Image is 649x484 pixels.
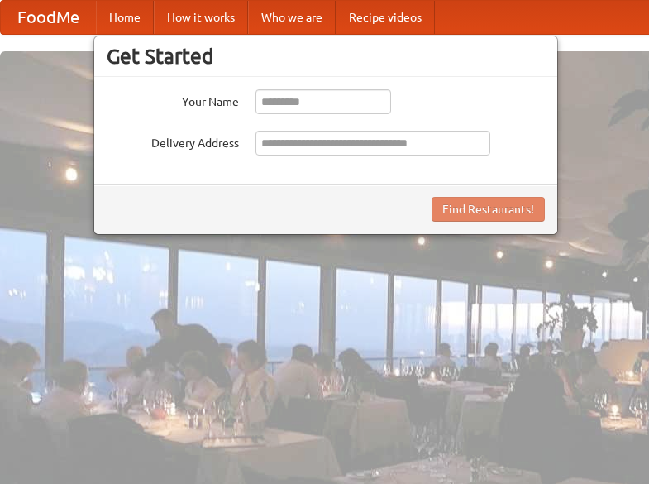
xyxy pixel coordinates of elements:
[96,1,154,34] a: Home
[107,89,239,110] label: Your Name
[154,1,248,34] a: How it works
[1,1,96,34] a: FoodMe
[336,1,435,34] a: Recipe videos
[432,197,545,222] button: Find Restaurants!
[107,131,239,151] label: Delivery Address
[248,1,336,34] a: Who we are
[107,44,545,69] h3: Get Started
